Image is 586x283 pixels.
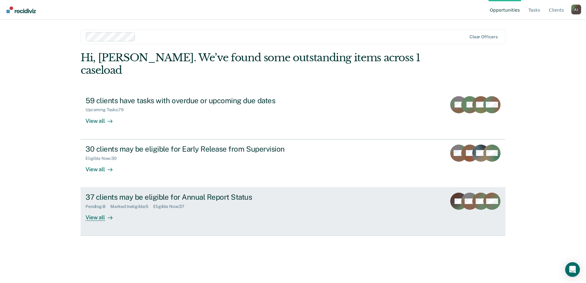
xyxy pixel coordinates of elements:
[86,209,120,221] div: View all
[86,156,122,161] div: Eligible Now : 30
[86,193,301,202] div: 37 clients may be eligible for Annual Report Status
[571,5,581,14] button: Profile dropdown button
[81,91,505,139] a: 59 clients have tasks with overdue or upcoming due datesUpcoming Tasks:76View all
[86,96,301,105] div: 59 clients have tasks with overdue or upcoming due dates
[86,204,110,209] div: Pending : 8
[110,204,153,209] div: Marked Ineligible : 5
[81,139,505,188] a: 30 clients may be eligible for Early Release from SupervisionEligible Now:30View all
[86,112,120,124] div: View all
[86,161,120,173] div: View all
[86,145,301,153] div: 30 clients may be eligible for Early Release from Supervision
[565,262,580,277] div: Open Intercom Messenger
[86,107,129,112] div: Upcoming Tasks : 76
[153,204,189,209] div: Eligible Now : 37
[81,188,505,236] a: 37 clients may be eligible for Annual Report StatusPending:8Marked Ineligible:5Eligible Now:37Vie...
[6,6,36,13] img: Recidiviz
[571,5,581,14] div: A J
[81,51,420,77] div: Hi, [PERSON_NAME]. We’ve found some outstanding items across 1 caseload
[470,34,498,40] div: Clear officers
